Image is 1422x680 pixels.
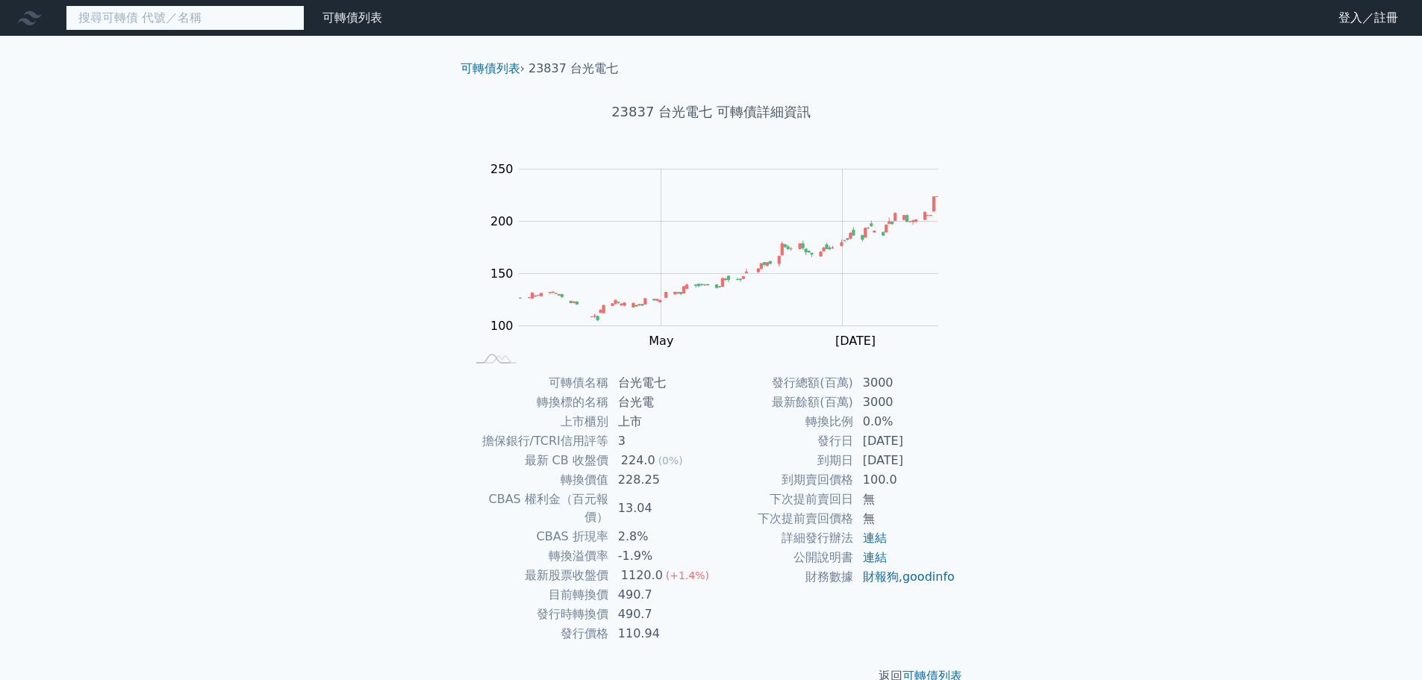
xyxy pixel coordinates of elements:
[1347,608,1422,680] iframe: Chat Widget
[863,531,887,545] a: 連結
[467,451,609,470] td: 最新 CB 收盤價
[467,393,609,412] td: 轉換標的名稱
[658,455,683,467] span: (0%)
[461,60,525,78] li: ›
[467,585,609,605] td: 目前轉換價
[490,266,514,281] tspan: 150
[467,546,609,566] td: 轉換溢價率
[711,451,854,470] td: 到期日
[467,527,609,546] td: CBAS 折現率
[467,624,609,643] td: 發行價格
[863,570,899,584] a: 財報狗
[1347,608,1422,680] div: 聊天小工具
[854,451,956,470] td: [DATE]
[609,624,711,643] td: 110.94
[490,214,514,228] tspan: 200
[711,393,854,412] td: 最新餘額(百萬)
[490,319,514,333] tspan: 100
[467,373,609,393] td: 可轉債名稱
[711,509,854,528] td: 下次提前賣回價格
[854,412,956,431] td: 0.0%
[609,373,711,393] td: 台光電七
[609,490,711,527] td: 13.04
[618,567,666,584] div: 1120.0
[609,585,711,605] td: 490.7
[449,102,974,122] h1: 23837 台光電七 可轉債詳細資訊
[711,528,854,548] td: 詳細發行辦法
[835,334,876,348] tspan: [DATE]
[467,412,609,431] td: 上市櫃別
[609,393,711,412] td: 台光電
[618,452,658,470] div: 224.0
[854,373,956,393] td: 3000
[711,412,854,431] td: 轉換比例
[711,490,854,509] td: 下次提前賣回日
[467,470,609,490] td: 轉換價值
[666,570,709,581] span: (+1.4%)
[854,490,956,509] td: 無
[609,527,711,546] td: 2.8%
[854,470,956,490] td: 100.0
[863,550,887,564] a: 連結
[854,567,956,587] td: ,
[854,431,956,451] td: [DATE]
[649,334,673,348] tspan: May
[711,431,854,451] td: 發行日
[609,470,711,490] td: 228.25
[711,470,854,490] td: 到期賣回價格
[490,162,514,176] tspan: 250
[609,605,711,624] td: 490.7
[711,373,854,393] td: 發行總額(百萬)
[609,412,711,431] td: 上市
[528,60,618,78] li: 23837 台光電七
[711,567,854,587] td: 財務數據
[467,490,609,527] td: CBAS 權利金（百元報價）
[483,162,961,378] g: Chart
[1326,6,1410,30] a: 登入／註冊
[467,566,609,585] td: 最新股票收盤價
[66,5,305,31] input: 搜尋可轉債 代號／名稱
[711,548,854,567] td: 公開說明書
[854,509,956,528] td: 無
[467,605,609,624] td: 發行時轉換價
[854,393,956,412] td: 3000
[902,570,955,584] a: goodinfo
[609,546,711,566] td: -1.9%
[322,10,382,25] a: 可轉債列表
[461,61,520,75] a: 可轉債列表
[609,431,711,451] td: 3
[467,431,609,451] td: 擔保銀行/TCRI信用評等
